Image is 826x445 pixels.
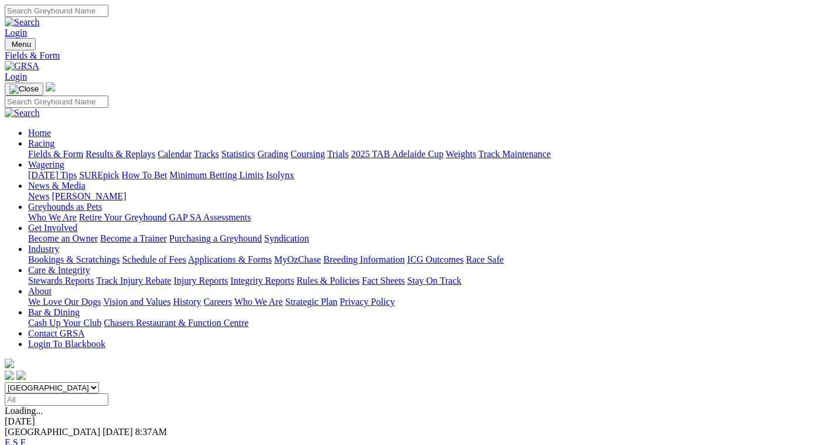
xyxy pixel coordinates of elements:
a: Wagering [28,159,64,169]
div: Wagering [28,170,821,181]
a: Get Involved [28,223,77,233]
a: Coursing [291,149,325,159]
div: Racing [28,149,821,159]
a: MyOzChase [274,254,321,264]
a: Care & Integrity [28,265,90,275]
span: Loading... [5,406,43,416]
a: GAP SA Assessments [169,212,251,222]
a: Fields & Form [5,50,821,61]
a: How To Bet [122,170,168,180]
a: Calendar [158,149,192,159]
a: Weights [446,149,476,159]
button: Toggle navigation [5,83,43,96]
a: Home [28,128,51,138]
a: 2025 TAB Adelaide Cup [351,149,443,159]
input: Search [5,5,108,17]
div: Industry [28,254,821,265]
a: Who We Are [234,297,283,307]
img: facebook.svg [5,371,14,380]
a: Become a Trainer [100,233,167,243]
a: Strategic Plan [285,297,337,307]
a: Trials [327,149,349,159]
a: Integrity Reports [230,276,294,286]
a: Fields & Form [28,149,83,159]
a: Minimum Betting Limits [169,170,264,180]
a: Stewards Reports [28,276,94,286]
a: Applications & Forms [188,254,272,264]
span: Menu [12,40,31,49]
span: [DATE] [103,427,133,437]
a: Privacy Policy [340,297,395,307]
a: Bookings & Scratchings [28,254,120,264]
img: GRSA [5,61,39,72]
a: [PERSON_NAME] [52,191,126,201]
a: [DATE] Tips [28,170,77,180]
a: Track Maintenance [479,149,551,159]
input: Search [5,96,108,108]
div: Get Involved [28,233,821,244]
img: Search [5,17,40,28]
a: Track Injury Rebate [96,276,171,286]
a: Statistics [221,149,255,159]
a: Fact Sheets [362,276,405,286]
img: logo-grsa-white.png [46,82,55,91]
a: Purchasing a Greyhound [169,233,262,243]
a: Rules & Policies [296,276,360,286]
a: Bar & Dining [28,307,80,317]
div: [DATE] [5,416,821,427]
a: Results & Replays [86,149,155,159]
a: Login [5,28,27,38]
a: Login To Blackbook [28,339,105,349]
div: Care & Integrity [28,276,821,286]
a: Schedule of Fees [122,254,186,264]
img: logo-grsa-white.png [5,359,14,368]
div: Greyhounds as Pets [28,212,821,223]
a: ICG Outcomes [407,254,463,264]
a: Greyhounds as Pets [28,202,102,212]
a: Tracks [194,149,219,159]
a: Contact GRSA [28,328,84,338]
a: Careers [203,297,232,307]
a: Race Safe [466,254,503,264]
a: Vision and Values [103,297,170,307]
input: Select date [5,393,108,406]
span: 8:37AM [135,427,167,437]
a: Industry [28,244,59,254]
a: Chasers Restaurant & Function Centre [104,318,248,328]
a: History [173,297,201,307]
button: Toggle navigation [5,38,36,50]
a: Grading [258,149,288,159]
a: Who We Are [28,212,77,222]
a: We Love Our Dogs [28,297,101,307]
div: Bar & Dining [28,318,821,328]
a: Become an Owner [28,233,98,243]
a: Login [5,72,27,81]
a: Syndication [264,233,309,243]
a: About [28,286,52,296]
a: Stay On Track [407,276,461,286]
img: twitter.svg [16,371,26,380]
a: Injury Reports [173,276,228,286]
a: Racing [28,138,54,148]
span: [GEOGRAPHIC_DATA] [5,427,100,437]
a: SUREpick [79,170,119,180]
a: News [28,191,49,201]
a: Cash Up Your Club [28,318,101,328]
a: News & Media [28,181,86,191]
a: Breeding Information [323,254,405,264]
div: About [28,297,821,307]
div: News & Media [28,191,821,202]
img: Close [9,84,39,94]
img: Search [5,108,40,118]
a: Isolynx [266,170,294,180]
a: Retire Your Greyhound [79,212,167,222]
